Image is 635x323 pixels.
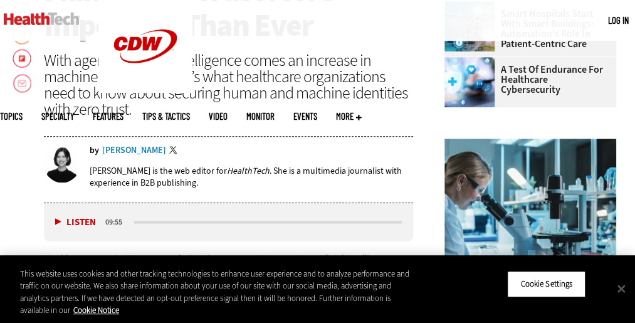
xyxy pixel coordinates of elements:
[103,216,132,228] div: duration
[608,14,629,26] a: Log in
[293,112,317,121] a: Events
[444,139,616,268] img: scientist looks through microscope in lab
[507,271,585,297] button: Cookie Settings
[90,165,413,189] p: [PERSON_NAME] is the web editor for . She is a multimedia journalist with experience in B2B publi...
[209,112,228,121] a: Video
[336,112,362,121] span: More
[246,112,275,121] a: MonITor
[20,268,415,317] div: This website uses cookies and other tracking technologies to enhance user experience and to analy...
[93,112,123,121] a: Features
[102,146,166,155] a: [PERSON_NAME]
[142,112,190,121] a: Tips & Tactics
[4,13,80,25] img: Home
[608,14,629,27] div: User menu
[169,146,181,156] a: Twitter
[227,165,270,177] em: HealthTech
[90,146,99,155] span: by
[44,203,413,241] div: media player
[44,146,80,183] img: Jordan Scott
[44,251,413,315] p: Healthcare organizations are exploring the opportunities agentic artificial intelligence tools pr...
[98,83,192,96] a: CDW
[41,112,74,121] span: Specialty
[607,275,635,302] button: Close
[73,305,119,315] a: More information about your privacy
[55,218,96,227] button: Listen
